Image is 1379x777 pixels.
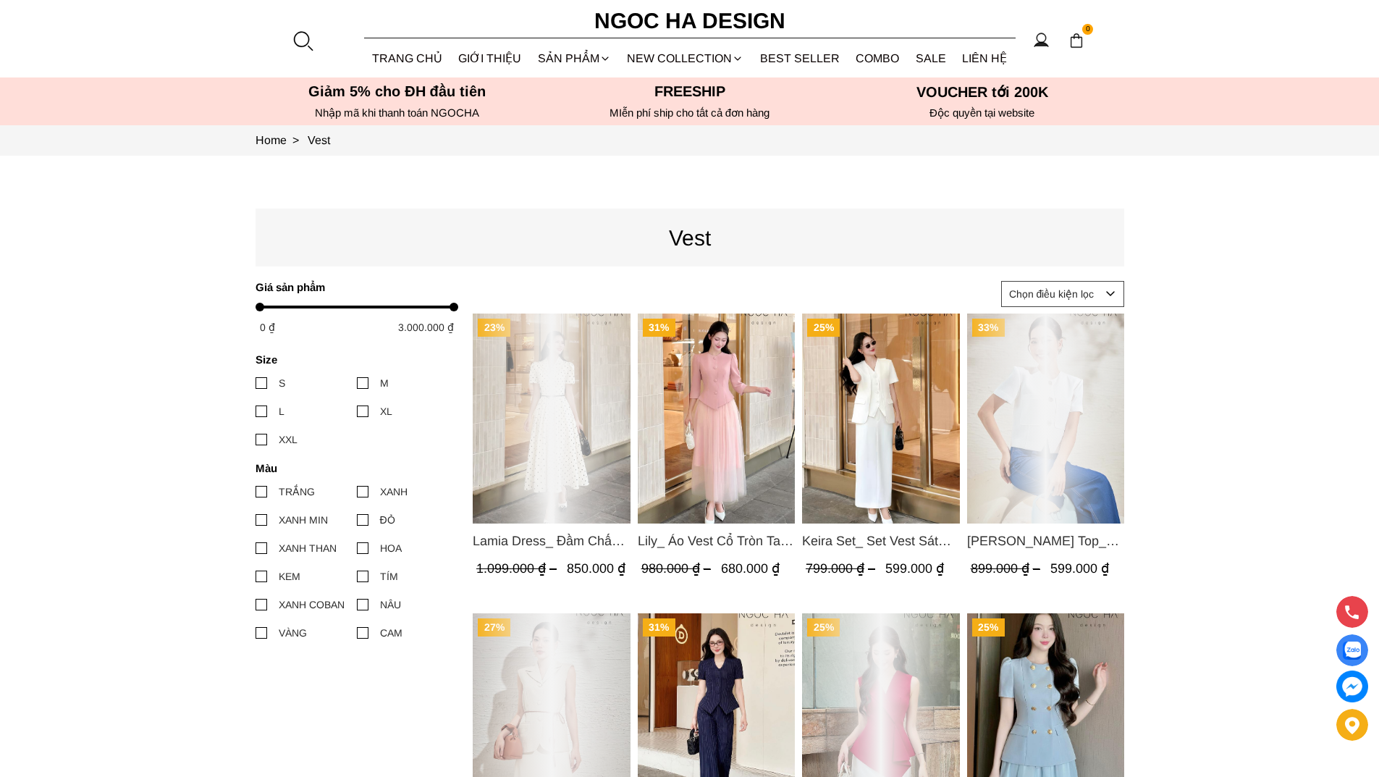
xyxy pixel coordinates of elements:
a: Link to Vest [308,134,330,146]
div: KEM [279,568,300,584]
div: XANH COBAN [279,597,345,613]
span: 680.000 ₫ [720,562,779,576]
span: 850.000 ₫ [567,562,625,576]
div: M [380,375,389,391]
a: Product image - Lily_ Áo Vest Cổ Tròn Tay Lừng Mix Chân Váy Lưới Màu Hồng A1082+CV140 [637,314,795,524]
font: Nhập mã khi thanh toán NGOCHA [315,106,479,119]
div: TÍM [380,568,398,584]
div: VÀNG [279,625,307,641]
span: 599.000 ₫ [1050,562,1108,576]
a: Link to Keira Set_ Set Vest Sát Nách Kết Hợp Chân Váy Bút Chì Mix Áo Khoác BJ141+ A1083 [802,531,960,551]
a: Link to Lamia Dress_ Đầm Chấm Bi Cổ Vest Màu Kem D1003 [473,531,631,551]
h6: Độc quyền tại website [840,106,1124,119]
a: GIỚI THIỆU [450,39,530,77]
span: 1.099.000 ₫ [476,562,560,576]
h5: VOUCHER tới 200K [840,83,1124,101]
div: XANH MIN [279,512,328,528]
h4: Giá sản phẩm [256,281,449,293]
img: img-CART-ICON-ksit0nf1 [1068,33,1084,49]
a: Link to Home [256,134,308,146]
img: Display image [1343,642,1361,660]
div: CAM [380,625,402,641]
p: Vest [256,221,1124,255]
a: Link to Laura Top_ Áo Vest Cổ Tròn Dáng Suông Lửng A1079 [966,531,1124,551]
span: 799.000 ₫ [806,562,879,576]
a: LIÊN HỆ [954,39,1016,77]
a: BEST SELLER [752,39,848,77]
span: 980.000 ₫ [641,562,714,576]
h4: Size [256,353,449,366]
div: L [279,403,284,419]
a: Combo [848,39,908,77]
font: Freeship [654,83,725,99]
font: Giảm 5% cho ĐH đầu tiên [308,83,486,99]
div: S [279,375,285,391]
span: Keira Set_ Set Vest Sát Nách Kết Hợp Chân Váy Bút Chì Mix Áo Khoác BJ141+ A1083 [802,531,960,551]
span: 0 ₫ [260,322,275,333]
span: 599.000 ₫ [885,562,944,576]
h4: Màu [256,462,449,474]
span: Lamia Dress_ Đầm Chấm Bi Cổ Vest Màu Kem D1003 [473,531,631,551]
a: Display image [1336,634,1368,666]
a: Product image - Laura Top_ Áo Vest Cổ Tròn Dáng Suông Lửng A1079 [966,314,1124,524]
a: Product image - Lamia Dress_ Đầm Chấm Bi Cổ Vest Màu Kem D1003 [473,314,631,524]
div: ĐỎ [380,512,395,528]
div: NÂU [380,597,401,613]
a: SALE [908,39,955,77]
a: messenger [1336,671,1368,702]
div: XL [380,403,392,419]
h6: MIễn phí ship cho tất cả đơn hàng [548,106,832,119]
a: NEW COLLECTION [619,39,752,77]
div: SẢN PHẨM [530,39,620,77]
a: Ngoc Ha Design [581,4,798,38]
span: > [287,134,305,146]
a: Product image - Keira Set_ Set Vest Sát Nách Kết Hợp Chân Váy Bút Chì Mix Áo Khoác BJ141+ A1083 [802,314,960,524]
div: HOA [380,540,402,556]
a: Link to Lily_ Áo Vest Cổ Tròn Tay Lừng Mix Chân Váy Lưới Màu Hồng A1082+CV140 [637,531,795,551]
img: Lily_ Áo Vest Cổ Tròn Tay Lừng Mix Chân Váy Lưới Màu Hồng A1082+CV140 [637,314,795,524]
span: 3.000.000 ₫ [398,322,454,333]
span: 899.000 ₫ [970,562,1043,576]
span: [PERSON_NAME] Top_ Áo Vest Cổ Tròn Dáng Suông Lửng A1079 [966,531,1124,551]
span: Lily_ Áo Vest Cổ Tròn Tay Lừng Mix Chân Váy Lưới Màu Hồng A1082+CV140 [637,531,795,551]
div: XANH [380,484,408,500]
div: TRẮNG [279,484,315,500]
span: 0 [1082,24,1094,35]
img: Keira Set_ Set Vest Sát Nách Kết Hợp Chân Váy Bút Chì Mix Áo Khoác BJ141+ A1083 [802,314,960,524]
div: XXL [279,432,298,448]
div: XANH THAN [279,540,337,556]
a: TRANG CHỦ [364,39,451,77]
